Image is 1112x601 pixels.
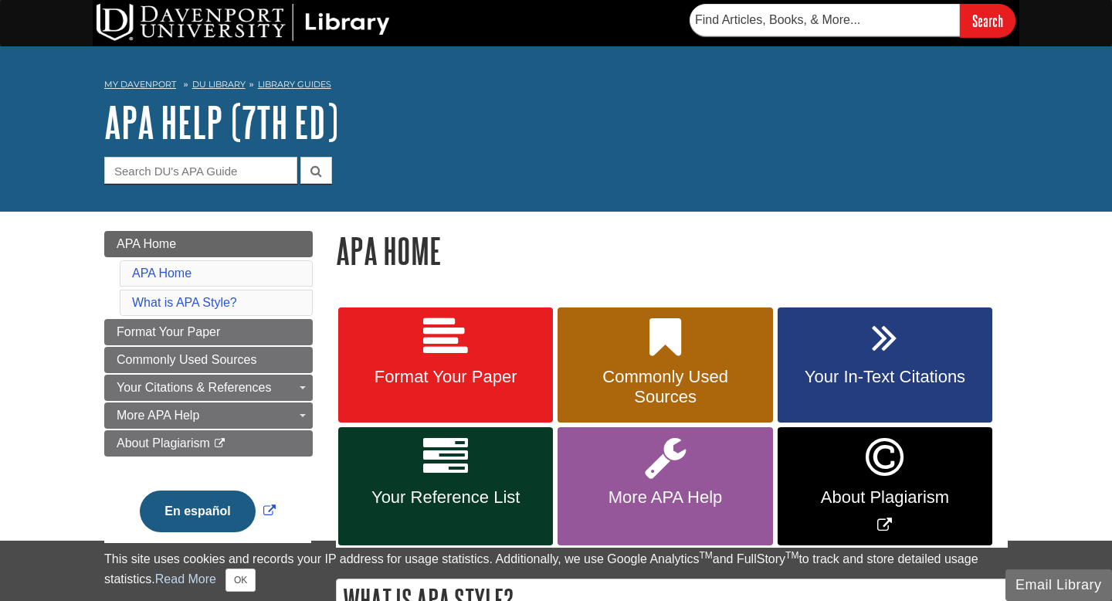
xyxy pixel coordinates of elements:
[558,307,772,423] a: Commonly Used Sources
[117,325,220,338] span: Format Your Paper
[104,430,313,457] a: About Plagiarism
[117,436,210,450] span: About Plagiarism
[136,504,279,518] a: Link opens in new window
[1005,569,1112,601] button: Email Library
[117,381,271,394] span: Your Citations & References
[104,319,313,345] a: Format Your Paper
[97,4,390,41] img: DU Library
[960,4,1015,37] input: Search
[338,427,553,545] a: Your Reference List
[338,307,553,423] a: Format Your Paper
[104,74,1008,99] nav: breadcrumb
[778,427,992,545] a: Link opens in new window
[104,98,338,146] a: APA Help (7th Ed)
[117,353,256,366] span: Commonly Used Sources
[104,78,176,91] a: My Davenport
[117,409,199,422] span: More APA Help
[690,4,1015,37] form: Searches DU Library's articles, books, and more
[789,367,981,387] span: Your In-Text Citations
[117,237,176,250] span: APA Home
[569,487,761,508] span: More APA Help
[336,231,1008,270] h1: APA Home
[104,402,313,429] a: More APA Help
[104,231,313,559] div: Guide Page Menu
[558,427,772,545] a: More APA Help
[778,307,992,423] a: Your In-Text Citations
[140,491,255,532] button: En español
[192,79,246,90] a: DU Library
[789,487,981,508] span: About Plagiarism
[104,231,313,257] a: APA Home
[350,487,541,508] span: Your Reference List
[104,347,313,373] a: Commonly Used Sources
[258,79,331,90] a: Library Guides
[350,367,541,387] span: Format Your Paper
[690,4,960,36] input: Find Articles, Books, & More...
[104,375,313,401] a: Your Citations & References
[132,296,237,309] a: What is APA Style?
[213,439,226,449] i: This link opens in a new window
[569,367,761,407] span: Commonly Used Sources
[104,157,297,184] input: Search DU's APA Guide
[132,267,192,280] a: APA Home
